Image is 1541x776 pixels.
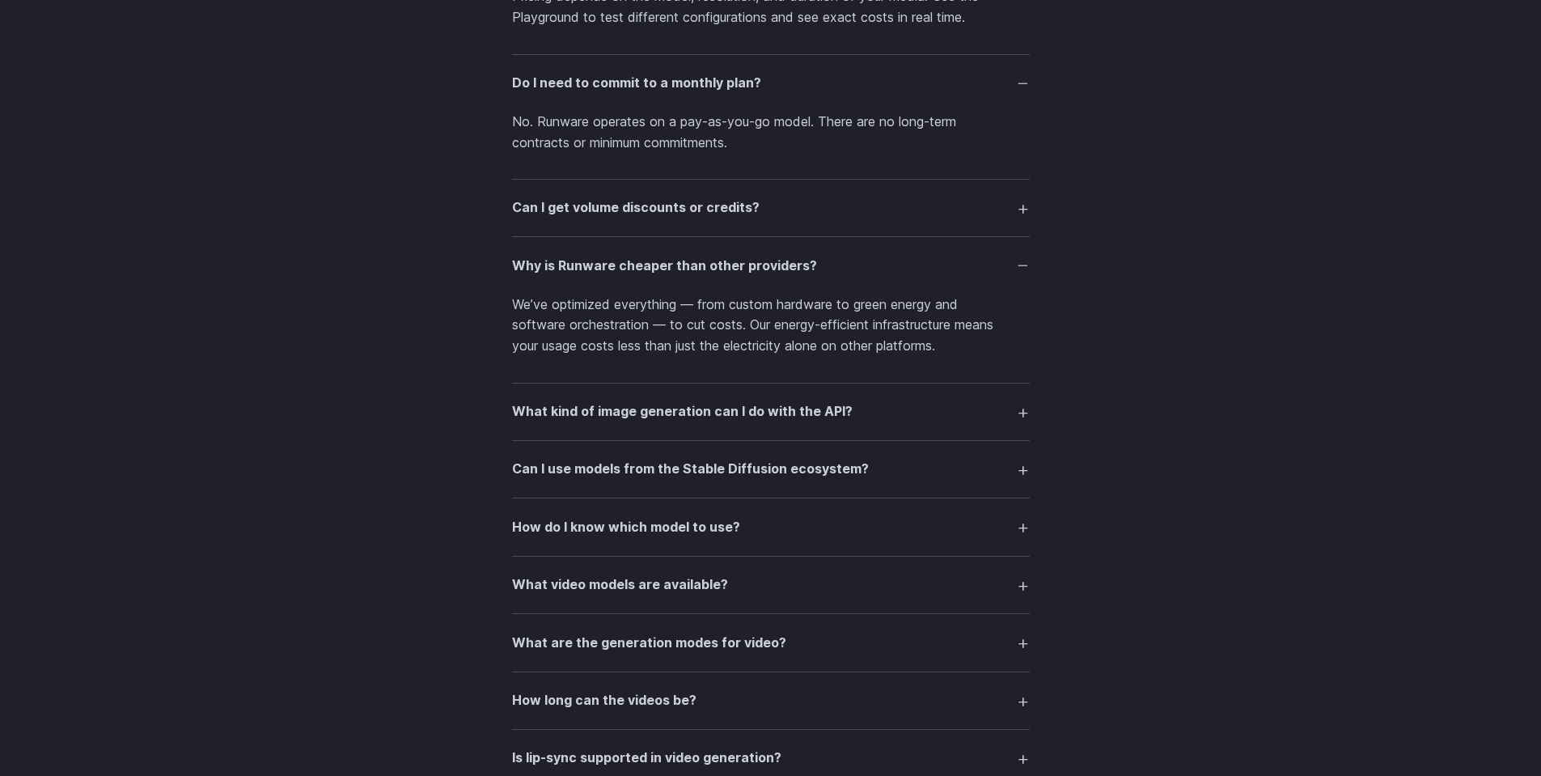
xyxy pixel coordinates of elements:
[512,73,761,94] h3: Do I need to commit to a monthly plan?
[512,295,1030,357] p: We’ve optimized everything — from custom hardware to green energy and software orchestration — to...
[512,454,1030,485] summary: Can I use models from the Stable Diffusion ecosystem?
[512,690,696,711] h3: How long can the videos be?
[512,193,1030,223] summary: Can I get volume discounts or credits?
[512,459,869,480] h3: Can I use models from the Stable Diffusion ecosystem?
[512,197,760,218] h3: Can I get volume discounts or credits?
[512,511,1030,542] summary: How do I know which model to use?
[512,68,1030,99] summary: Do I need to commit to a monthly plan?
[512,743,1030,774] summary: Is lip-sync supported in video generation?
[512,396,1030,427] summary: What kind of image generation can I do with the API?
[512,748,781,769] h3: Is lip-sync supported in video generation?
[512,112,1030,153] p: No. Runware operates on a pay-as-you-go model. There are no long-term contracts or minimum commit...
[512,401,853,422] h3: What kind of image generation can I do with the API?
[512,570,1030,600] summary: What video models are available?
[512,256,817,277] h3: Why is Runware cheaper than other providers?
[512,633,786,654] h3: What are the generation modes for video?
[512,575,728,596] h3: What video models are available?
[512,685,1030,716] summary: How long can the videos be?
[512,517,740,538] h3: How do I know which model to use?
[512,250,1030,281] summary: Why is Runware cheaper than other providers?
[512,627,1030,658] summary: What are the generation modes for video?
